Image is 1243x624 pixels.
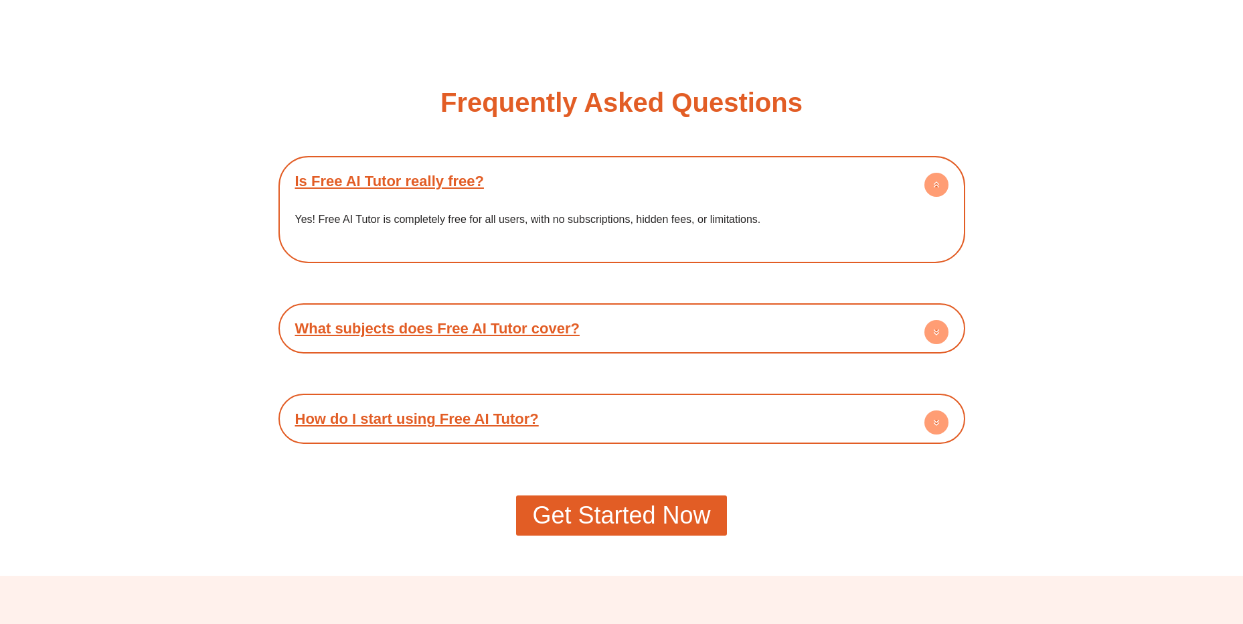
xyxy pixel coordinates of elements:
div: What subjects does Free AI Tutor cover? [285,310,959,347]
h2: Frequently Asked Questions [440,89,803,116]
a: Get Started Now [516,495,726,536]
iframe: Chat Widget [1020,473,1243,624]
div: Is Free AI Tutor really free? [285,163,959,200]
a: Is Free AI Tutor really free? [295,173,484,189]
span: Get Started Now [532,503,710,528]
div: How do I start using Free AI Tutor? [285,400,959,437]
p: Yes! Free AI Tutor is completely free for all users, with no subscriptions, hidden fees, or limit... [295,210,948,230]
a: How do I start using Free AI Tutor? [295,410,539,427]
a: What subjects does Free AI Tutor cover? [295,320,580,337]
div: Is Free AI Tutor really free? [285,200,959,256]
